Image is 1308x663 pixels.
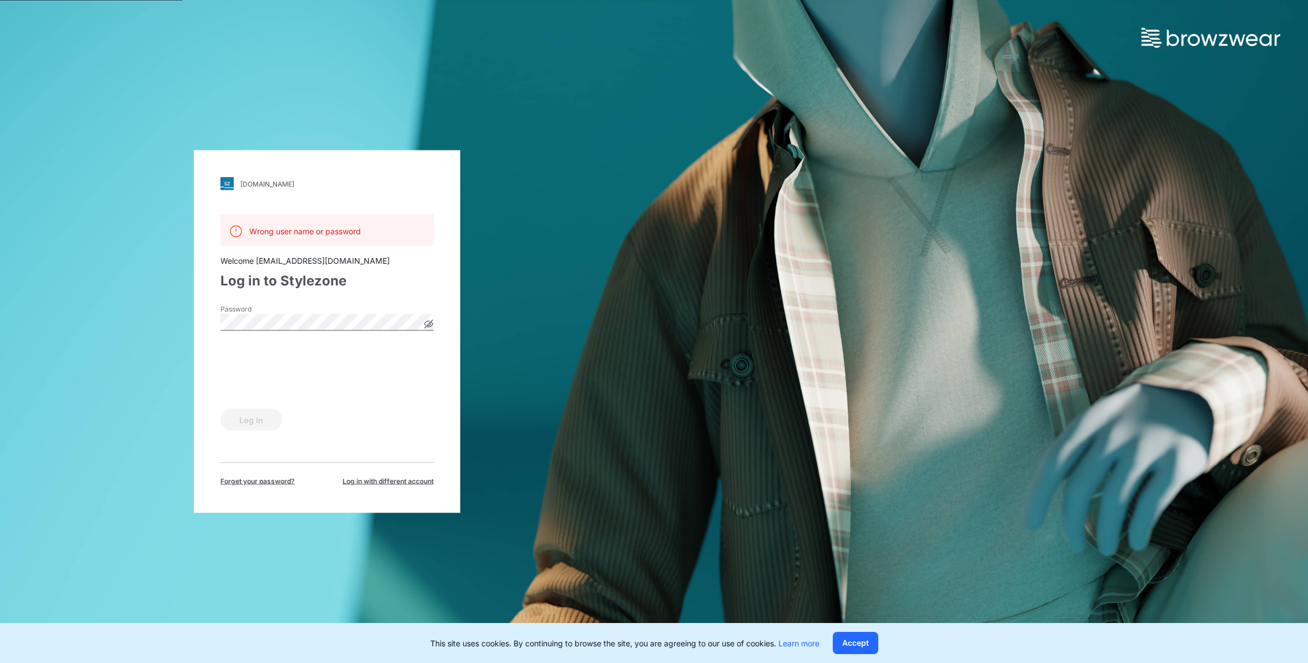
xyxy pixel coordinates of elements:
[220,177,234,190] img: svg+xml;base64,PHN2ZyB3aWR0aD0iMjgiIGhlaWdodD0iMjgiIHZpZXdCb3g9IjAgMCAyOCAyOCIgZmlsbD0ibm9uZSIgeG...
[220,255,434,267] div: Welcome [EMAIL_ADDRESS][DOMAIN_NAME]
[229,225,243,238] img: svg+xml;base64,PHN2ZyB3aWR0aD0iMjQiIGhlaWdodD0iMjQiIHZpZXdCb3g9IjAgMCAyNCAyNCIgZmlsbD0ibm9uZSIgeG...
[833,632,878,654] button: Accept
[220,348,389,391] iframe: reCAPTCHA
[240,179,294,188] div: [DOMAIN_NAME]
[220,271,434,291] div: Log in to Stylezone
[220,177,434,190] a: [DOMAIN_NAME]
[430,637,819,649] p: This site uses cookies. By continuing to browse the site, you are agreeing to our use of cookies.
[220,304,298,314] label: Password
[1141,28,1280,48] img: browzwear-logo.73288ffb.svg
[778,639,819,648] a: Learn more
[220,476,295,486] span: Forget your password?
[249,225,361,237] p: Wrong user name or password
[343,476,434,486] span: Log in with different account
